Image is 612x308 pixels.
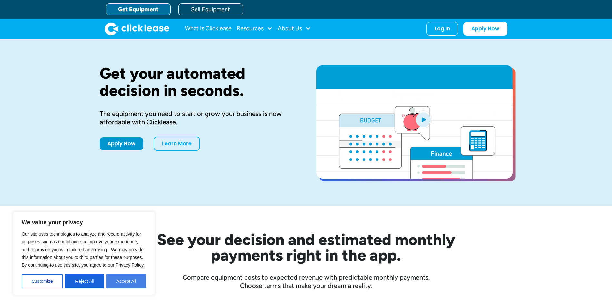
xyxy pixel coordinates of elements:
[100,137,143,150] a: Apply Now
[105,22,169,35] img: Clicklease logo
[154,137,200,151] a: Learn More
[100,109,296,126] div: The equipment you need to start or grow your business is now affordable with Clicklease.
[106,274,146,288] button: Accept All
[237,22,273,35] div: Resources
[100,273,513,290] div: Compare equipment costs to expected revenue with predictable monthly payments. Choose terms that ...
[316,65,513,179] a: open lightbox
[435,26,450,32] div: Log In
[22,219,146,226] p: We value your privacy
[185,22,232,35] a: What Is Clicklease
[415,110,432,128] img: Blue play button logo on a light blue circular background
[13,212,155,295] div: We value your privacy
[125,232,487,263] h2: See your decision and estimated monthly payments right in the app.
[105,22,169,35] a: home
[178,3,243,15] a: Sell Equipment
[100,65,296,99] h1: Get your automated decision in seconds.
[106,3,171,15] a: Get Equipment
[65,274,104,288] button: Reject All
[463,22,507,36] a: Apply Now
[22,231,145,268] span: Our site uses technologies to analyze and record activity for purposes such as compliance to impr...
[278,22,311,35] div: About Us
[22,274,63,288] button: Customize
